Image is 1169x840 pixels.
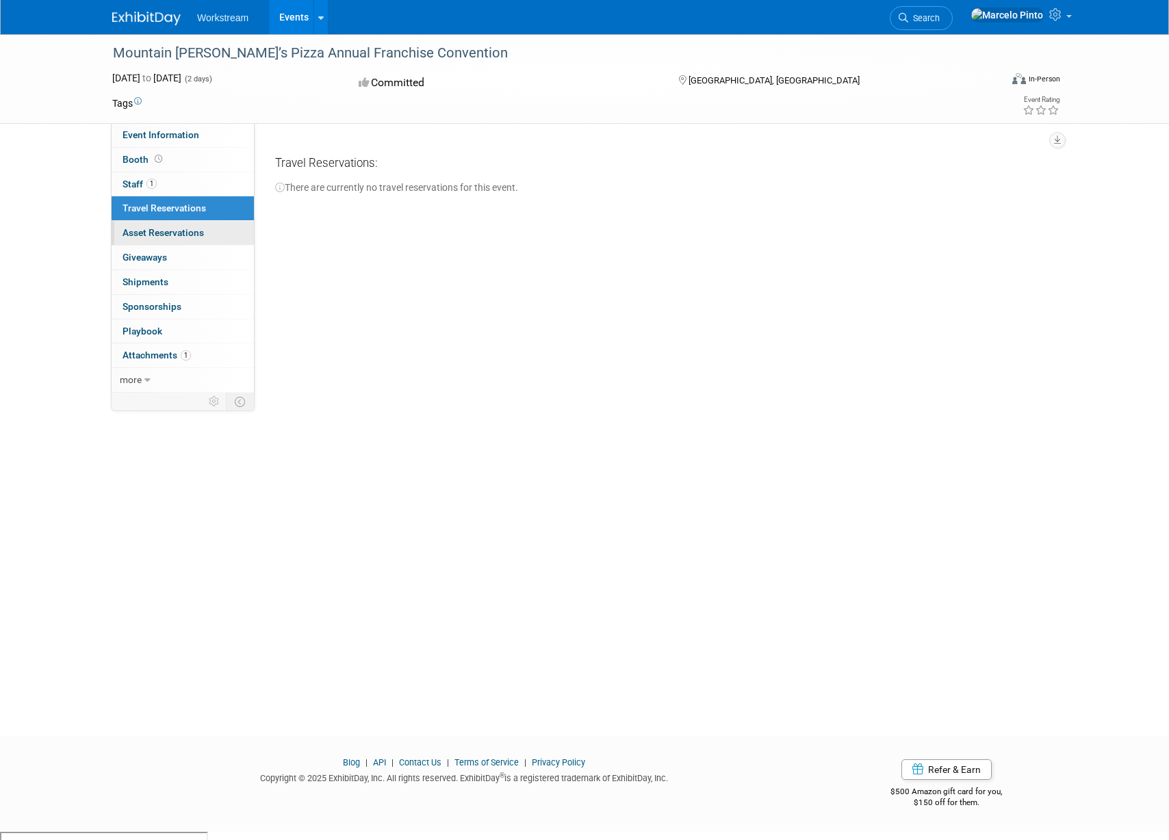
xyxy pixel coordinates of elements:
a: Playbook [112,319,254,343]
span: [DATE] [DATE] [112,73,181,83]
a: Sponsorships [112,295,254,319]
a: Event Information [112,123,254,147]
a: Privacy Policy [532,757,585,767]
img: Format-Inperson.png [1012,73,1026,84]
div: Mountain [PERSON_NAME]’s Pizza Annual Franchise Convention [108,41,979,66]
a: Contact Us [399,757,441,767]
td: Personalize Event Tab Strip [203,393,227,410]
div: $500 Amazon gift card for you, [836,777,1057,809]
img: Marcelo Pinto [971,8,1044,23]
div: There are currently no travel reservations for this event. [275,176,1046,194]
span: Shipments [123,276,168,287]
div: Event Rating [1023,96,1059,103]
span: Event Information [123,129,199,140]
span: Search [908,13,940,23]
span: (2 days) [183,75,212,83]
span: Attachments [123,350,191,360]
span: 1 [146,179,157,189]
div: Travel Reservations: [275,155,1046,176]
span: | [362,757,371,767]
a: Terms of Service [454,757,519,767]
a: Blog [343,757,360,767]
td: Tags [112,96,142,110]
span: Booth [123,154,165,165]
td: Toggle Event Tabs [227,393,255,410]
span: Travel Reservations [123,202,206,213]
span: Asset Reservations [123,227,204,238]
div: Event Format [919,71,1060,92]
span: to [140,73,153,83]
a: more [112,368,254,392]
a: Asset Reservations [112,221,254,245]
span: Booth not reserved yet [152,154,165,164]
span: Playbook [123,326,162,337]
a: Shipments [112,270,254,294]
a: API [373,757,386,767]
a: Refer & Earn [901,759,992,780]
span: | [521,757,530,767]
span: more [120,374,142,385]
span: 1 [181,350,191,360]
span: Giveaways [123,252,167,263]
div: In-Person [1028,74,1060,84]
img: ExhibitDay [112,12,181,25]
a: Travel Reservations [112,196,254,220]
span: Staff [123,179,157,189]
a: Staff1 [112,172,254,196]
div: $150 off for them. [836,797,1057,809]
div: Copyright © 2025 ExhibitDay, Inc. All rights reserved. ExhibitDay is a registered trademark of Ex... [112,769,816,785]
span: | [388,757,397,767]
a: Booth [112,148,254,172]
a: Giveaways [112,246,254,270]
span: [GEOGRAPHIC_DATA], [GEOGRAPHIC_DATA] [689,75,860,86]
sup: ® [500,772,504,779]
span: Workstream [197,12,248,23]
a: Attachments1 [112,343,254,367]
a: Search [890,6,953,30]
span: | [444,757,452,767]
span: Sponsorships [123,301,181,312]
div: Committed [355,71,657,95]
